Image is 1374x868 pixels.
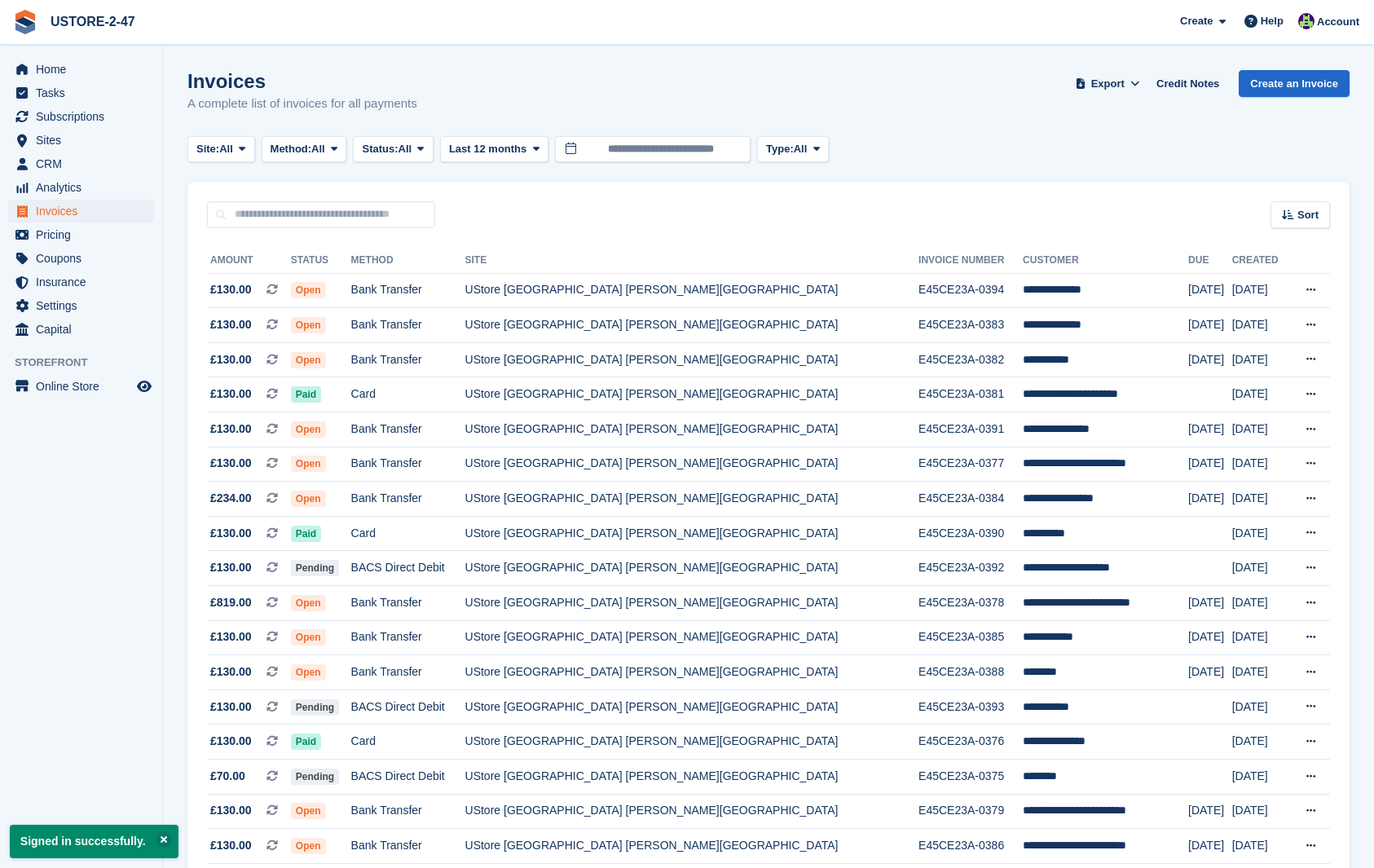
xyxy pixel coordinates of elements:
span: £130.00 [210,421,252,438]
td: UStore [GEOGRAPHIC_DATA] [PERSON_NAME][GEOGRAPHIC_DATA] [465,377,919,412]
span: Analytics [36,176,134,199]
span: Online Store [36,375,134,398]
a: menu [8,271,154,293]
span: £130.00 [210,559,252,576]
td: [DATE] [1232,620,1288,655]
span: Open [291,838,326,854]
td: [DATE] [1232,725,1288,760]
span: Method: [271,141,312,157]
td: UStore [GEOGRAPHIC_DATA] [PERSON_NAME][GEOGRAPHIC_DATA] [465,308,919,343]
td: UStore [GEOGRAPHIC_DATA] [PERSON_NAME][GEOGRAPHIC_DATA] [465,551,919,586]
td: [DATE] [1232,412,1288,447]
td: E45CE23A-0385 [918,620,1023,655]
p: A complete list of invoices for all payments [187,95,417,113]
span: Paid [291,734,321,750]
span: Paid [291,526,321,542]
span: Sort [1297,207,1319,223]
span: Open [291,803,326,819]
span: £130.00 [210,733,252,750]
td: E45CE23A-0383 [918,308,1023,343]
a: menu [8,247,154,270]
td: UStore [GEOGRAPHIC_DATA] [PERSON_NAME][GEOGRAPHIC_DATA] [465,690,919,725]
span: Site: [196,141,219,157]
span: £130.00 [210,525,252,542]
td: [DATE] [1232,690,1288,725]
span: £130.00 [210,351,252,368]
span: Pricing [36,223,134,246]
td: UStore [GEOGRAPHIC_DATA] [PERSON_NAME][GEOGRAPHIC_DATA] [465,794,919,829]
span: Open [291,595,326,611]
td: UStore [GEOGRAPHIC_DATA] [PERSON_NAME][GEOGRAPHIC_DATA] [465,516,919,551]
button: Status: All [353,136,433,163]
span: Open [291,282,326,298]
td: UStore [GEOGRAPHIC_DATA] [PERSON_NAME][GEOGRAPHIC_DATA] [465,760,919,795]
td: E45CE23A-0382 [918,342,1023,377]
td: [DATE] [1188,794,1232,829]
a: menu [8,375,154,398]
p: Signed in successfully. [10,825,178,858]
td: [DATE] [1232,551,1288,586]
td: [DATE] [1232,829,1288,864]
td: UStore [GEOGRAPHIC_DATA] [PERSON_NAME][GEOGRAPHIC_DATA] [465,620,919,655]
td: [DATE] [1188,620,1232,655]
span: Pending [291,699,339,716]
td: [DATE] [1232,760,1288,795]
td: [DATE] [1188,342,1232,377]
td: [DATE] [1232,342,1288,377]
td: [DATE] [1232,273,1288,308]
span: Create [1180,13,1213,29]
h1: Invoices [187,70,417,92]
td: Bank Transfer [351,412,465,447]
td: E45CE23A-0391 [918,412,1023,447]
td: E45CE23A-0381 [918,377,1023,412]
td: BACS Direct Debit [351,690,465,725]
span: Coupons [36,247,134,270]
span: Tasks [36,82,134,104]
span: £130.00 [210,663,252,681]
td: UStore [GEOGRAPHIC_DATA] [PERSON_NAME][GEOGRAPHIC_DATA] [465,342,919,377]
a: menu [8,318,154,341]
td: Bank Transfer [351,829,465,864]
td: [DATE] [1232,482,1288,517]
span: All [311,141,325,157]
td: [DATE] [1188,447,1232,482]
td: Bank Transfer [351,342,465,377]
td: E45CE23A-0384 [918,482,1023,517]
span: Settings [36,294,134,317]
span: £234.00 [210,490,252,507]
span: Invoices [36,200,134,223]
a: menu [8,294,154,317]
td: E45CE23A-0376 [918,725,1023,760]
td: Card [351,516,465,551]
td: [DATE] [1232,655,1288,690]
span: £130.00 [210,837,252,854]
td: E45CE23A-0394 [918,273,1023,308]
span: Help [1261,13,1284,29]
td: Card [351,377,465,412]
td: [DATE] [1232,308,1288,343]
th: Customer [1023,248,1188,274]
span: Sites [36,129,134,152]
span: All [794,141,808,157]
span: Open [291,664,326,681]
td: UStore [GEOGRAPHIC_DATA] [PERSON_NAME][GEOGRAPHIC_DATA] [465,482,919,517]
a: Create an Invoice [1239,70,1350,97]
td: [DATE] [1188,482,1232,517]
span: £130.00 [210,281,252,298]
a: Credit Notes [1150,70,1226,97]
a: menu [8,223,154,246]
img: Kelly Donaldson [1298,13,1315,29]
a: menu [8,82,154,104]
span: Pending [291,769,339,785]
span: Pending [291,560,339,576]
img: stora-icon-8386f47178a22dfd0bd8f6a31ec36ba5ce8667c1dd55bd0f319d3a0aa187defe.svg [13,10,37,34]
td: Card [351,725,465,760]
span: Open [291,491,326,507]
td: E45CE23A-0386 [918,829,1023,864]
a: USTORE-2-47 [44,8,142,35]
td: UStore [GEOGRAPHIC_DATA] [PERSON_NAME][GEOGRAPHIC_DATA] [465,586,919,621]
td: UStore [GEOGRAPHIC_DATA] [PERSON_NAME][GEOGRAPHIC_DATA] [465,412,919,447]
span: £130.00 [210,628,252,645]
td: UStore [GEOGRAPHIC_DATA] [PERSON_NAME][GEOGRAPHIC_DATA] [465,829,919,864]
button: Site: All [187,136,255,163]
